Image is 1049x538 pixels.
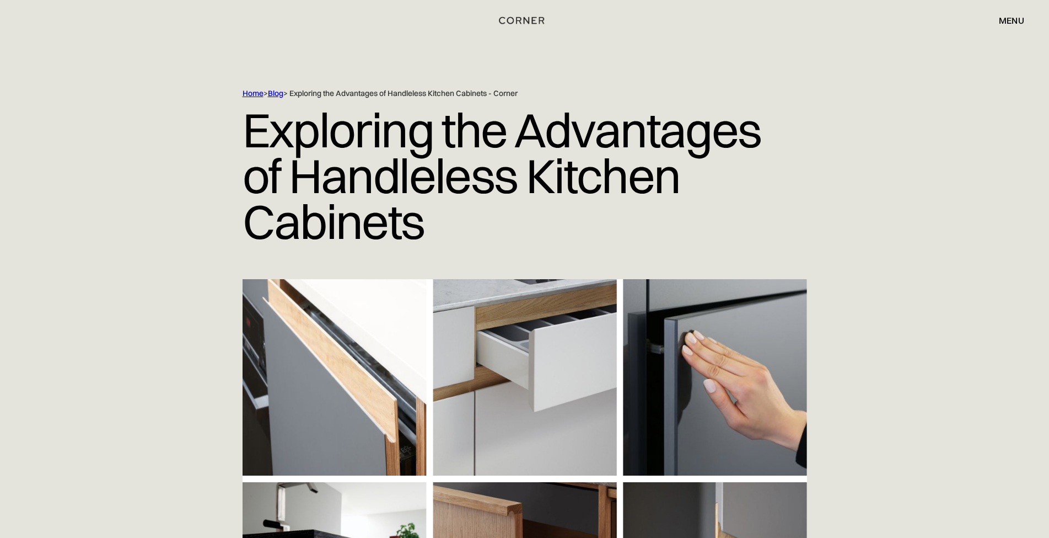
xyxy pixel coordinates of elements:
div: menu [999,16,1024,25]
div: menu [988,11,1024,30]
a: Blog [268,88,283,98]
div: > > Exploring the Advantages of Handleless Kitchen Cabinets - Corner [243,88,761,99]
a: home [484,13,564,28]
a: Home [243,88,263,98]
h1: Exploring the Advantages of Handleless Kitchen Cabinets [243,99,807,253]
